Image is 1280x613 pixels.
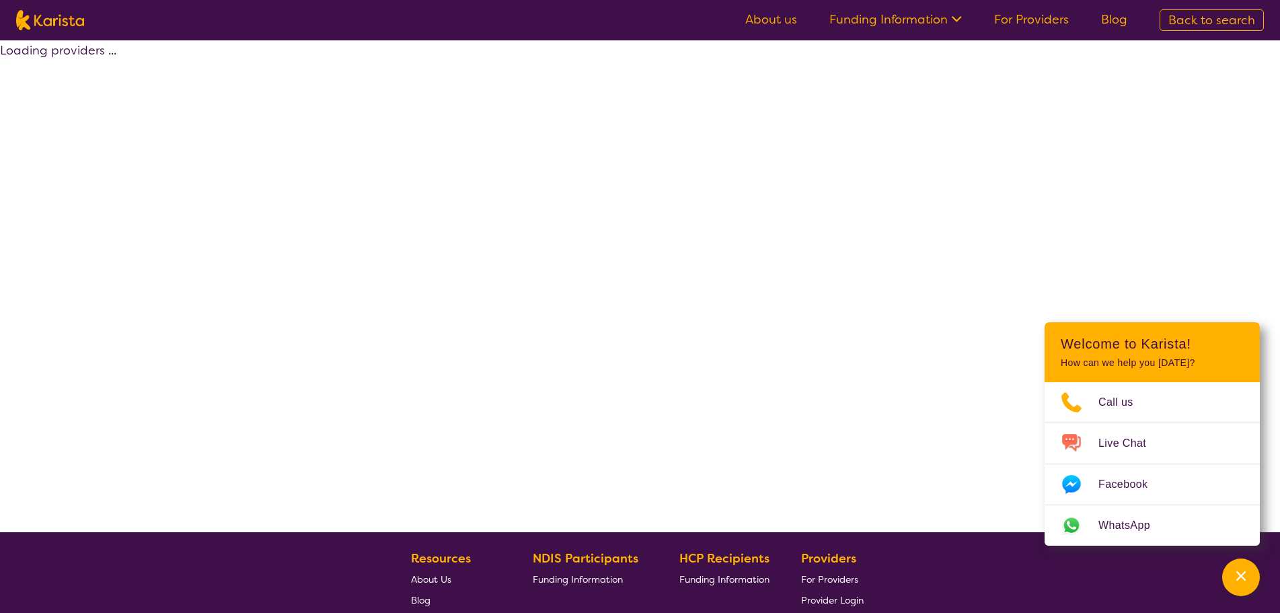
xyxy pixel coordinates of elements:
[533,569,648,589] a: Funding Information
[1222,558,1260,596] button: Channel Menu
[994,11,1069,28] a: For Providers
[1098,515,1166,536] span: WhatsApp
[1098,392,1150,412] span: Call us
[679,550,769,567] b: HCP Recipients
[1098,433,1162,454] span: Live Chat
[745,11,797,28] a: About us
[1061,336,1244,352] h2: Welcome to Karista!
[801,589,864,610] a: Provider Login
[1061,357,1244,369] p: How can we help you [DATE]?
[1045,505,1260,546] a: Web link opens in a new tab.
[801,573,858,585] span: For Providers
[16,10,84,30] img: Karista logo
[411,573,451,585] span: About Us
[533,573,623,585] span: Funding Information
[829,11,962,28] a: Funding Information
[801,550,856,567] b: Providers
[1160,9,1264,31] a: Back to search
[1101,11,1127,28] a: Blog
[679,569,769,589] a: Funding Information
[801,569,864,589] a: For Providers
[411,569,501,589] a: About Us
[1168,12,1255,28] span: Back to search
[1098,474,1164,495] span: Facebook
[1045,322,1260,546] div: Channel Menu
[411,589,501,610] a: Blog
[801,594,864,606] span: Provider Login
[533,550,638,567] b: NDIS Participants
[411,594,430,606] span: Blog
[411,550,471,567] b: Resources
[679,573,769,585] span: Funding Information
[1045,382,1260,546] ul: Choose channel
